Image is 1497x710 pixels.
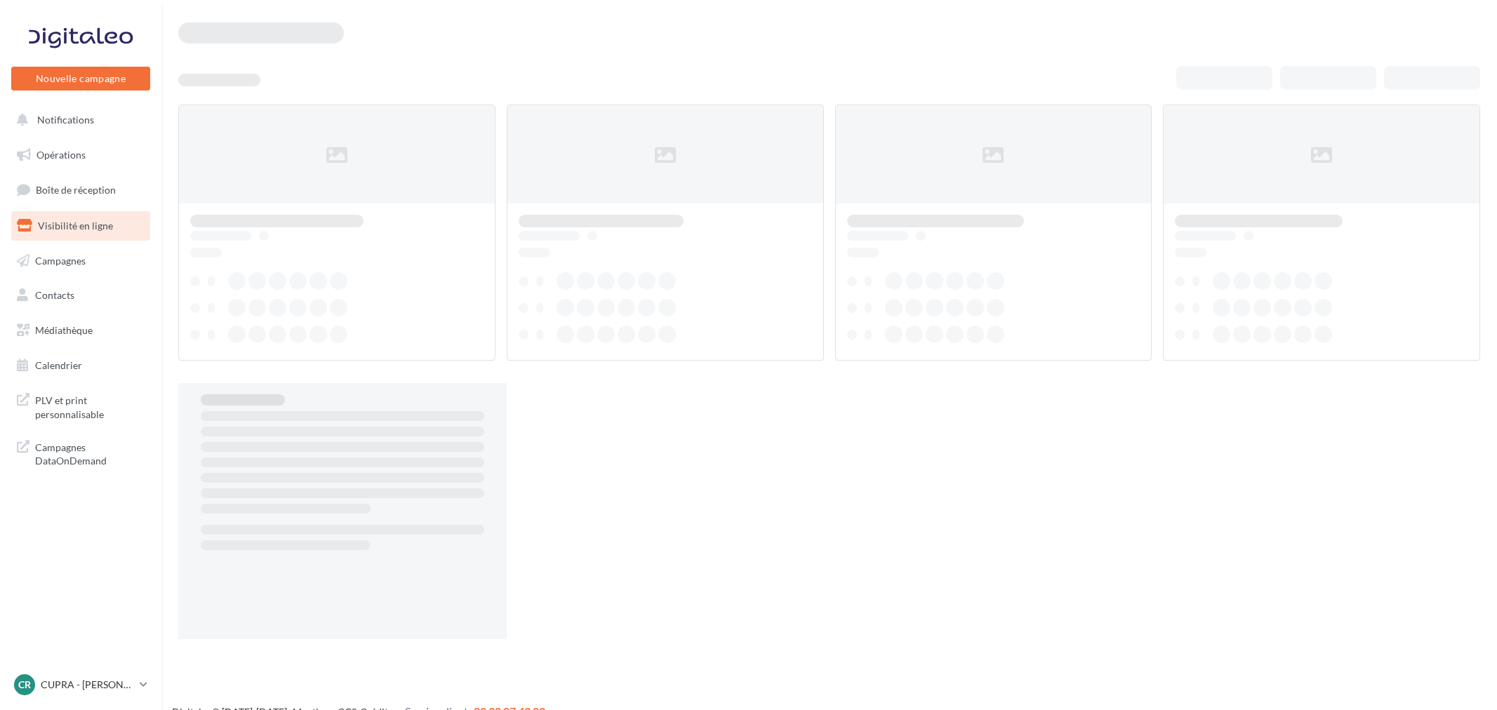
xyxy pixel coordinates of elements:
[8,351,153,380] a: Calendrier
[18,678,31,692] span: CR
[8,140,153,170] a: Opérations
[38,220,113,232] span: Visibilité en ligne
[8,246,153,276] a: Campagnes
[8,211,153,241] a: Visibilité en ligne
[35,438,145,468] span: Campagnes DataOnDemand
[8,385,153,427] a: PLV et print personnalisable
[36,184,116,196] span: Boîte de réception
[8,175,153,205] a: Boîte de réception
[8,105,147,135] button: Notifications
[36,149,86,161] span: Opérations
[37,114,94,126] span: Notifications
[35,324,93,336] span: Médiathèque
[35,289,74,301] span: Contacts
[8,281,153,310] a: Contacts
[8,432,153,474] a: Campagnes DataOnDemand
[41,678,134,692] p: CUPRA - [PERSON_NAME]
[35,391,145,421] span: PLV et print personnalisable
[35,254,86,266] span: Campagnes
[11,671,150,698] a: CR CUPRA - [PERSON_NAME]
[11,67,150,91] button: Nouvelle campagne
[35,359,82,371] span: Calendrier
[8,316,153,345] a: Médiathèque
